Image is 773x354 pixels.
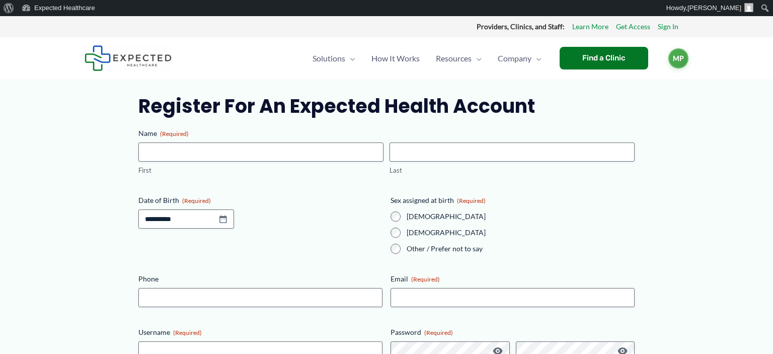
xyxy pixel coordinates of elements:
a: Learn More [572,20,608,33]
a: How It Works [363,41,428,76]
label: Other / Prefer not to say [407,244,635,254]
label: Last [390,166,635,175]
a: SolutionsMenu Toggle [304,41,363,76]
a: CompanyMenu Toggle [490,41,550,76]
span: Solutions [313,41,345,76]
strong: Providers, Clinics, and Staff: [477,22,565,31]
span: [PERSON_NAME] [687,4,741,12]
label: [DEMOGRAPHIC_DATA] [407,211,635,222]
legend: Name [138,128,189,138]
span: (Required) [457,197,486,204]
span: Menu Toggle [531,41,542,76]
a: ResourcesMenu Toggle [428,41,490,76]
span: (Required) [160,130,189,137]
label: Date of Birth [138,195,382,205]
span: (Required) [173,329,202,336]
span: Menu Toggle [472,41,482,76]
nav: Primary Site Navigation [304,41,550,76]
a: MP [668,48,688,68]
label: Username [138,327,382,337]
a: Find a Clinic [560,47,648,69]
label: Email [391,274,635,284]
span: Menu Toggle [345,41,355,76]
span: Company [498,41,531,76]
a: Sign In [658,20,678,33]
label: [DEMOGRAPHIC_DATA] [407,228,635,238]
span: (Required) [424,329,453,336]
span: (Required) [182,197,211,204]
label: First [138,166,383,175]
span: (Required) [411,275,440,283]
a: Get Access [616,20,650,33]
label: Phone [138,274,382,284]
span: Resources [436,41,472,76]
legend: Sex assigned at birth [391,195,486,205]
img: Expected Healthcare Logo - side, dark font, small [85,45,172,71]
legend: Password [391,327,453,337]
h2: Register for an Expected Health Account [138,94,635,118]
span: How It Works [371,41,420,76]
